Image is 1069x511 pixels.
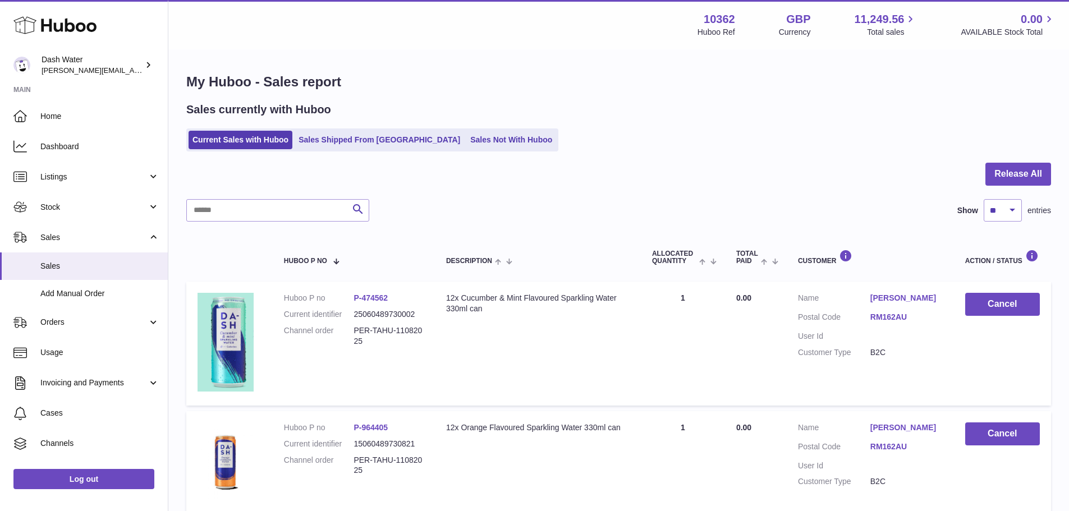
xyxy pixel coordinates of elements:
[854,12,917,38] a: 11,249.56 Total sales
[965,250,1040,265] div: Action / Status
[961,12,1056,38] a: 0.00 AVAILABLE Stock Total
[284,439,354,449] dt: Current identifier
[42,66,225,75] span: [PERSON_NAME][EMAIL_ADDRESS][DOMAIN_NAME]
[641,282,725,405] td: 1
[965,293,1040,316] button: Cancel
[40,317,148,328] span: Orders
[736,293,751,302] span: 0.00
[284,455,354,476] dt: Channel order
[698,27,735,38] div: Huboo Ref
[965,422,1040,445] button: Cancel
[354,439,424,449] dd: 15060489730821
[798,422,870,436] dt: Name
[40,141,159,152] span: Dashboard
[798,461,870,471] dt: User Id
[446,257,492,265] span: Description
[1021,12,1043,27] span: 0.00
[198,293,254,392] img: 103621727971708.png
[354,293,388,302] a: P-474562
[961,27,1056,38] span: AVAILABLE Stock Total
[870,293,943,303] a: [PERSON_NAME]
[40,408,159,418] span: Cases
[798,250,943,265] div: Customer
[446,422,630,433] div: 12x Orange Flavoured Sparkling Water 330ml can
[284,422,354,433] dt: Huboo P no
[867,27,917,38] span: Total sales
[870,441,943,452] a: RM162AU
[40,172,148,182] span: Listings
[466,131,556,149] a: Sales Not With Huboo
[1027,205,1051,216] span: entries
[284,293,354,303] dt: Huboo P no
[13,469,154,489] a: Log out
[870,476,943,487] dd: B2C
[295,131,464,149] a: Sales Shipped From [GEOGRAPHIC_DATA]
[189,131,292,149] a: Current Sales with Huboo
[736,250,758,265] span: Total paid
[736,423,751,432] span: 0.00
[704,12,735,27] strong: 10362
[198,422,254,500] img: 103621724231664.png
[284,325,354,347] dt: Channel order
[40,261,159,271] span: Sales
[284,309,354,320] dt: Current identifier
[798,347,870,358] dt: Customer Type
[957,205,978,216] label: Show
[354,455,424,476] dd: PER-TAHU-11082025
[42,54,143,76] div: Dash Water
[870,312,943,323] a: RM162AU
[40,378,148,388] span: Invoicing and Payments
[40,347,159,358] span: Usage
[446,293,630,314] div: 12x Cucumber & Mint Flavoured Sparkling Water 330ml can
[798,441,870,455] dt: Postal Code
[985,163,1051,186] button: Release All
[354,309,424,320] dd: 25060489730002
[13,57,30,73] img: james@dash-water.com
[854,12,904,27] span: 11,249.56
[798,293,870,306] dt: Name
[40,111,159,122] span: Home
[40,232,148,243] span: Sales
[652,250,696,265] span: ALLOCATED Quantity
[186,102,331,117] h2: Sales currently with Huboo
[40,288,159,299] span: Add Manual Order
[798,476,870,487] dt: Customer Type
[798,331,870,342] dt: User Id
[779,27,811,38] div: Currency
[870,422,943,433] a: [PERSON_NAME]
[798,312,870,325] dt: Postal Code
[40,202,148,213] span: Stock
[40,438,159,449] span: Channels
[354,325,424,347] dd: PER-TAHU-11082025
[284,257,327,265] span: Huboo P no
[186,73,1051,91] h1: My Huboo - Sales report
[870,347,943,358] dd: B2C
[786,12,810,27] strong: GBP
[354,423,388,432] a: P-964405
